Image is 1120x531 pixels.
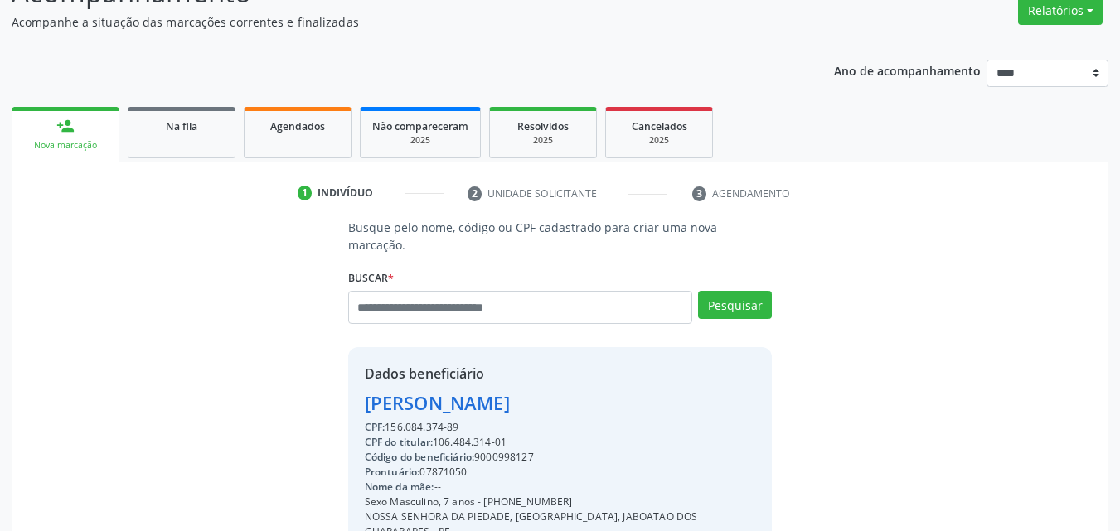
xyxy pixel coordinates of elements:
[166,119,197,133] span: Na fila
[348,219,773,253] p: Busque pelo nome, código ou CPF cadastrado para criar uma nova marcação.
[365,450,474,464] span: Código do beneficiário:
[365,420,756,435] div: 156.084.374-89
[365,450,756,465] div: 9000998127
[298,186,313,200] div: 1
[365,420,385,434] span: CPF:
[348,265,394,291] label: Buscar
[365,389,756,417] div: [PERSON_NAME]
[12,13,779,31] p: Acompanhe a situação das marcações correntes e finalizadas
[365,364,756,384] div: Dados beneficiário
[618,134,701,147] div: 2025
[23,139,108,152] div: Nova marcação
[372,119,468,133] span: Não compareceram
[632,119,687,133] span: Cancelados
[365,435,756,450] div: 106.484.314-01
[372,134,468,147] div: 2025
[517,119,569,133] span: Resolvidos
[365,465,420,479] span: Prontuário:
[365,495,756,509] div: Sexo Masculino, 7 anos - [PHONE_NUMBER]
[270,119,325,133] span: Agendados
[365,480,434,494] span: Nome da mãe:
[698,291,772,319] button: Pesquisar
[365,465,756,480] div: 07871050
[834,60,981,80] p: Ano de acompanhamento
[318,186,373,200] div: Indivíduo
[365,435,433,449] span: CPF do titular:
[365,480,756,495] div: --
[502,134,584,147] div: 2025
[56,117,75,135] div: person_add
